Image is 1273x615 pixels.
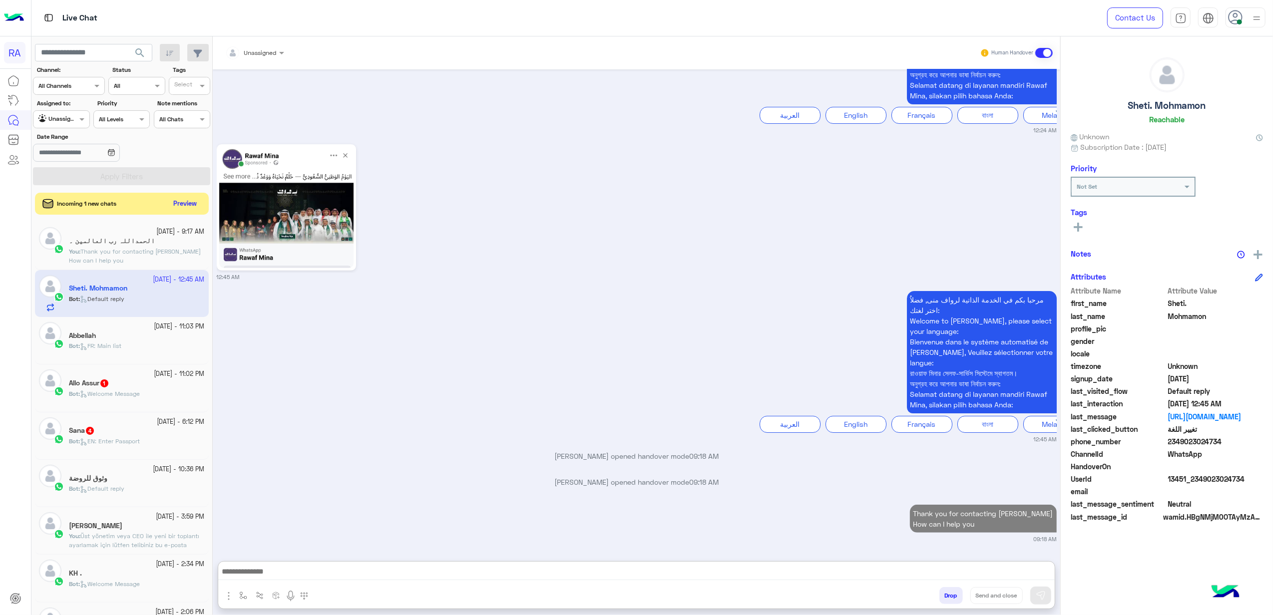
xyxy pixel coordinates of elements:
img: notes [1237,251,1245,259]
span: gender [1071,336,1166,346]
div: Select [173,80,192,91]
span: You [69,532,79,540]
img: defaultAdmin.png [1150,58,1184,92]
span: Unassigned [244,49,277,56]
span: Üst yönetim veya CEO ile yeni bir toplantı ayarlamak için lütfen telibiniz bu e-posta üzerinden i... [69,532,199,567]
small: 12:24 AM [1034,126,1057,134]
span: Bot [69,342,78,349]
span: Bot [69,580,78,588]
span: 09:18 AM [689,452,719,460]
label: Status [112,65,164,74]
button: Drop [939,587,963,604]
span: Welcome Message [80,390,140,397]
small: [DATE] - 11:02 PM [154,369,205,379]
small: [DATE] - 10:36 PM [153,465,205,474]
button: search [128,44,152,65]
span: last_name [1071,311,1166,321]
img: tab [1175,12,1187,24]
b: Not Set [1077,183,1097,190]
span: timezone [1071,361,1166,371]
span: تغيير اللغة [1168,424,1264,434]
h5: Ahmet Aslıhan [69,522,122,530]
img: profile [1251,12,1263,24]
span: last_message_id [1071,512,1161,522]
h6: Notes [1071,249,1091,258]
span: 0 [1168,499,1264,509]
span: profile_pic [1071,323,1166,334]
img: send message [1036,591,1046,601]
b: : [69,437,80,445]
img: Logo [4,7,24,28]
img: WhatsApp [54,577,64,587]
span: locale [1071,348,1166,359]
h5: Allo Assur [69,379,109,387]
span: last_message_sentiment [1071,499,1166,509]
b: : [69,485,80,492]
img: defaultAdmin.png [39,369,61,392]
div: English [826,416,886,432]
a: [URL][DOMAIN_NAME] [1168,411,1264,422]
b: : [69,390,80,397]
span: FR: Main list [80,342,121,349]
img: defaultAdmin.png [39,560,61,582]
h6: Tags [1071,208,1263,217]
h5: Sana [69,426,95,435]
button: Trigger scenario [252,587,268,604]
h6: Reachable [1149,115,1185,124]
span: 2025-09-27T21:45:53.971Z [1168,398,1264,409]
label: Priority [97,99,149,108]
img: send voice note [285,590,297,602]
h5: Abbellah [69,331,96,340]
span: Bot [69,437,78,445]
div: Français [891,416,952,432]
b: : [69,580,80,588]
button: Preview [169,197,201,211]
span: signup_date [1071,373,1166,384]
p: [PERSON_NAME] opened handover mode [217,477,1057,487]
small: [DATE] - 11:03 PM [154,322,205,331]
span: Thank you for contacting Rawaf Mina How can I help you [69,248,201,264]
span: last_visited_flow [1071,386,1166,396]
span: 2025-09-27T10:10:03.623Z [1168,373,1264,384]
img: select flow [239,592,247,600]
button: select flow [235,587,252,604]
span: null [1168,486,1264,497]
small: 12:45 AM [1034,435,1057,443]
label: Tags [173,65,209,74]
img: WhatsApp [54,529,64,539]
small: [DATE] - 9:17 AM [157,227,205,237]
span: phone_number [1071,436,1166,447]
img: add [1254,250,1263,259]
h6: Attributes [1071,272,1106,281]
label: Note mentions [157,99,209,108]
img: defaultAdmin.png [39,322,61,344]
p: [PERSON_NAME] opened handover mode [217,451,1057,461]
label: Assigned to: [37,99,88,108]
button: create order [268,587,285,604]
span: 2349023024734 [1168,436,1264,447]
span: search [134,47,146,59]
img: tab [42,11,55,24]
img: tab [1203,12,1214,24]
div: Melayu [1023,107,1084,123]
span: 09:18 AM [689,478,719,486]
div: Français [891,107,952,123]
div: বাংলা [957,416,1018,432]
span: HandoverOn [1071,461,1166,472]
span: null [1168,348,1264,359]
span: first_name [1071,298,1166,308]
b: : [69,532,80,540]
img: create order [272,592,280,600]
span: Subscription Date : [DATE] [1081,142,1167,152]
div: العربية [760,416,821,432]
span: last_clicked_button [1071,424,1166,434]
span: EN: Enter Passport [80,437,140,445]
div: RA [4,42,25,63]
h5: Sheti. Mohmamon [1128,100,1206,111]
div: বাংলা [957,107,1018,123]
b: : [69,342,80,349]
img: Trigger scenario [256,592,264,600]
a: Contact Us [1107,7,1163,28]
img: WhatsApp [54,482,64,492]
span: 1 [100,379,108,387]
